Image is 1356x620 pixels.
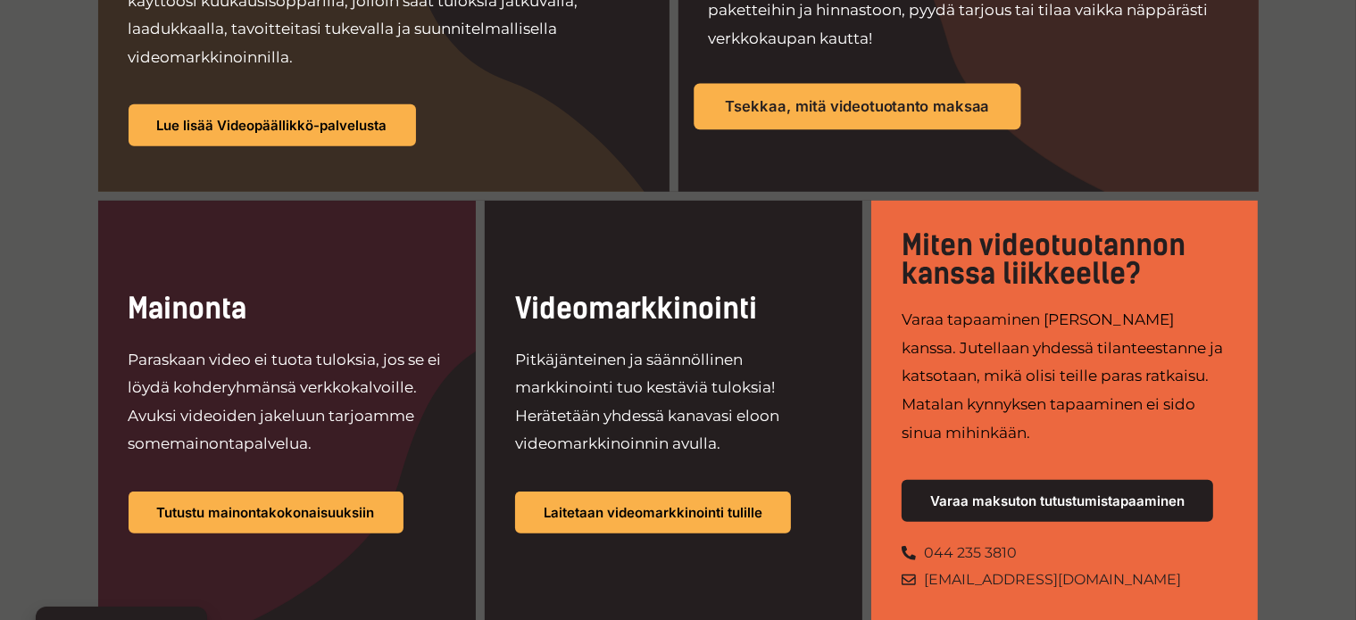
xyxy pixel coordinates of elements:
[544,506,762,519] span: Laitetaan videomarkkinointi tulille
[725,100,989,115] span: Tsekkaa, mitä videotuotanto maksaa
[515,346,832,459] p: Pitkäjänteinen ja säännöllinen markkinointi tuo kestäviä tuloksia! Herätetään yhdessä kanavasi el...
[129,291,445,328] h2: Mainonta
[930,494,1185,508] span: Varaa maksuton tutustumistapaaminen
[902,480,1213,522] a: Varaa maksuton tutustumistapaaminen
[157,119,387,132] span: Lue lisää Videopäällikkö-palvelusta
[694,84,1020,130] a: Tsekkaa, mitä videotuotanto maksaa
[515,492,791,533] a: Laitetaan videomarkkinointi tulille
[902,566,1227,593] a: [EMAIL_ADDRESS][DOMAIN_NAME]
[902,231,1227,288] p: Miten videotuotannon kanssa liikkeelle?
[129,492,403,533] a: Tutustu mainontakokonaisuuksiin
[902,306,1227,447] p: Varaa tapaaminen [PERSON_NAME] kanssa. Jutellaan yhdessä tilanteestanne ja katsotaan, mikä olisi ...
[919,540,1017,566] span: 044 235 3810
[129,104,416,146] a: Lue lisää Videopäällikkö-palvelusta
[157,506,375,519] span: Tutustu mainontakokonaisuuksiin
[515,291,832,328] h2: Videomarkkinointi
[919,566,1181,593] span: [EMAIL_ADDRESS][DOMAIN_NAME]
[129,346,445,459] p: Paraskaan video ei tuota tuloksia, jos se ei löydä kohderyhmänsä verkkokalvoille. Avuksi videoide...
[902,540,1227,566] a: 044 235 3810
